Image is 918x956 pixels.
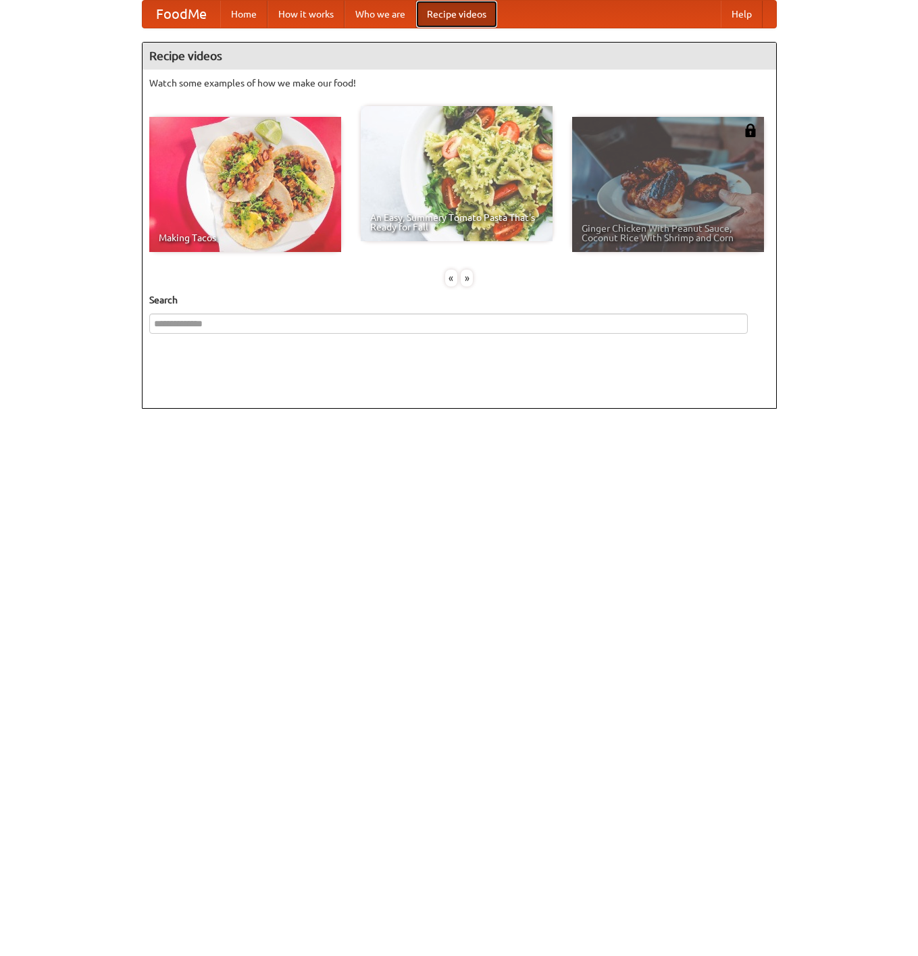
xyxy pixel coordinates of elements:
h4: Recipe videos [143,43,776,70]
div: « [445,270,457,286]
a: FoodMe [143,1,220,28]
a: An Easy, Summery Tomato Pasta That's Ready for Fall [361,106,553,241]
div: » [461,270,473,286]
a: Home [220,1,267,28]
span: An Easy, Summery Tomato Pasta That's Ready for Fall [370,213,543,232]
a: Help [721,1,763,28]
h5: Search [149,293,769,307]
a: How it works [267,1,345,28]
a: Recipe videos [416,1,497,28]
p: Watch some examples of how we make our food! [149,76,769,90]
a: Who we are [345,1,416,28]
a: Making Tacos [149,117,341,252]
img: 483408.png [744,124,757,137]
span: Making Tacos [159,233,332,243]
